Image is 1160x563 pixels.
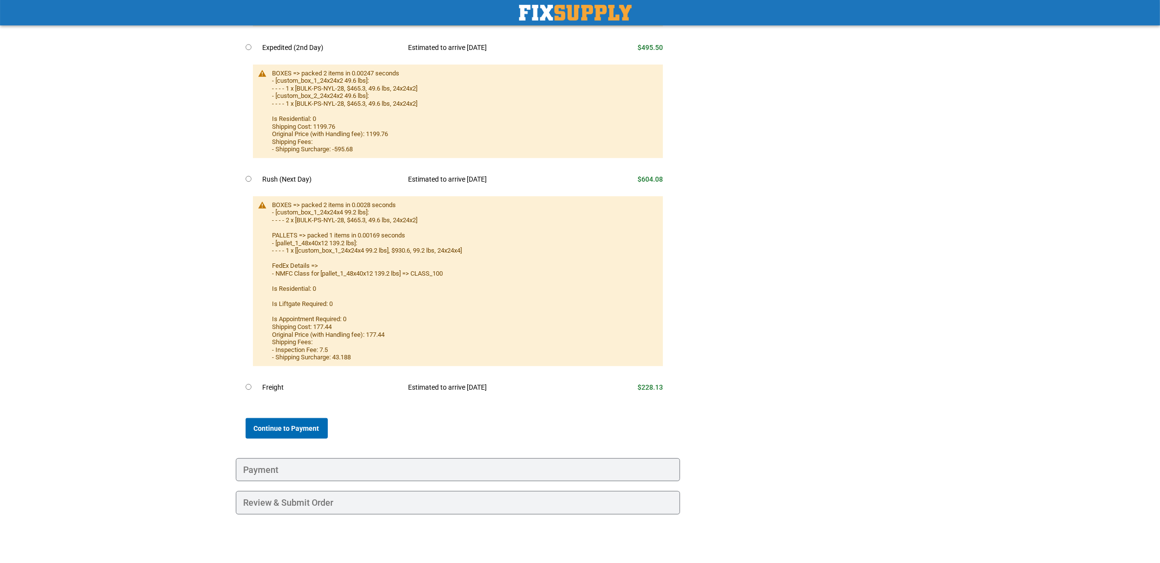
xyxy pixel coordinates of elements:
div: BOXES => packed 2 items in 0.0028 seconds - [custom_box_1_24x24x4 99.2 lbs]: - - - - 2 x [BULK-PS... [273,201,654,361]
span: $495.50 [637,44,663,51]
td: Estimated to arrive [DATE] [401,377,590,398]
button: Continue to Payment [246,418,328,439]
span: $604.08 [637,175,663,183]
img: Fix Industrial Supply [519,5,632,21]
div: Review & Submit Order [236,491,681,515]
div: Payment [236,458,681,482]
td: Freight [263,377,401,398]
a: store logo [519,5,632,21]
td: Rush (Next Day) [263,169,401,190]
td: Estimated to arrive [DATE] [401,169,590,190]
td: Expedited (2nd Day) [263,37,401,58]
span: Continue to Payment [254,424,319,432]
span: $228.13 [637,383,663,391]
div: BOXES => packed 2 items in 0.00247 seconds - [custom_box_1_24x24x2 49.6 lbs]: - - - - 1 x [BULK-P... [273,70,654,154]
td: Estimated to arrive [DATE] [401,37,590,58]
